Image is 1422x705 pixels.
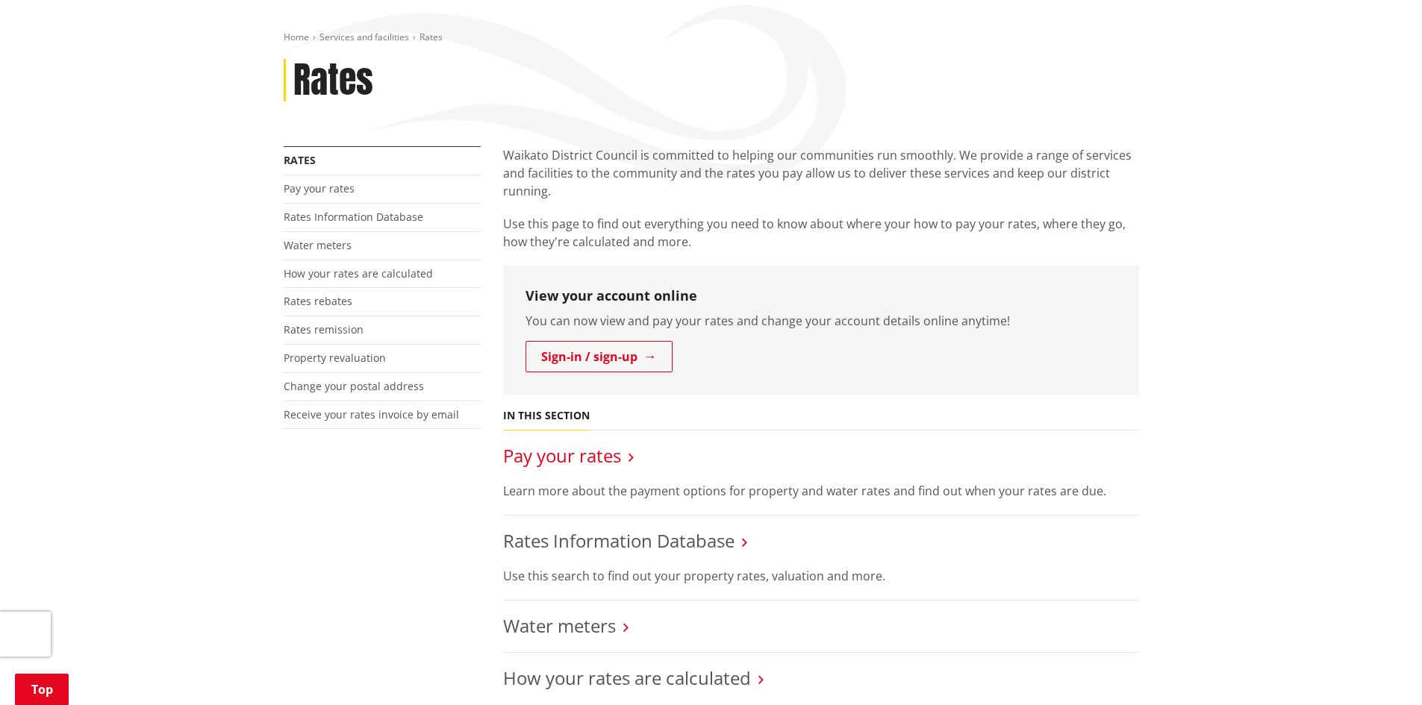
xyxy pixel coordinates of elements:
[284,294,352,308] a: Rates rebates
[503,482,1139,500] p: Learn more about the payment options for property and water rates and find out when your rates ar...
[503,410,590,422] h5: In this section
[1353,642,1407,696] iframe: Messenger Launcher
[420,31,443,43] span: Rates
[526,312,1117,330] p: You can now view and pay your rates and change your account details online anytime!
[526,288,1117,304] h3: View your account online
[284,379,424,393] a: Change your postal address
[284,238,352,252] a: Water meters
[503,215,1139,251] p: Use this page to find out everything you need to know about where your how to pay your rates, whe...
[503,443,621,468] a: Pay your rates
[503,528,735,553] a: Rates Information Database
[319,31,409,43] a: Services and facilities
[284,31,1139,44] nav: breadcrumb
[284,210,423,224] a: Rates Information Database
[503,146,1139,200] p: Waikato District Council is committed to helping our communities run smoothly. We provide a range...
[503,613,616,638] a: Water meters
[284,31,309,43] a: Home
[284,153,316,167] a: Rates
[293,59,373,102] h1: Rates
[284,181,355,195] a: Pay your rates
[284,407,459,422] a: Receive your rates invoice by email
[284,322,364,336] a: Rates remission
[526,341,673,372] a: Sign-in / sign-up
[284,351,386,365] a: Property revaluation
[503,665,751,690] a: How your rates are calculated
[284,266,433,281] a: How your rates are calculated
[503,567,1139,585] p: Use this search to find out your property rates, valuation and more.
[15,674,69,705] a: Top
